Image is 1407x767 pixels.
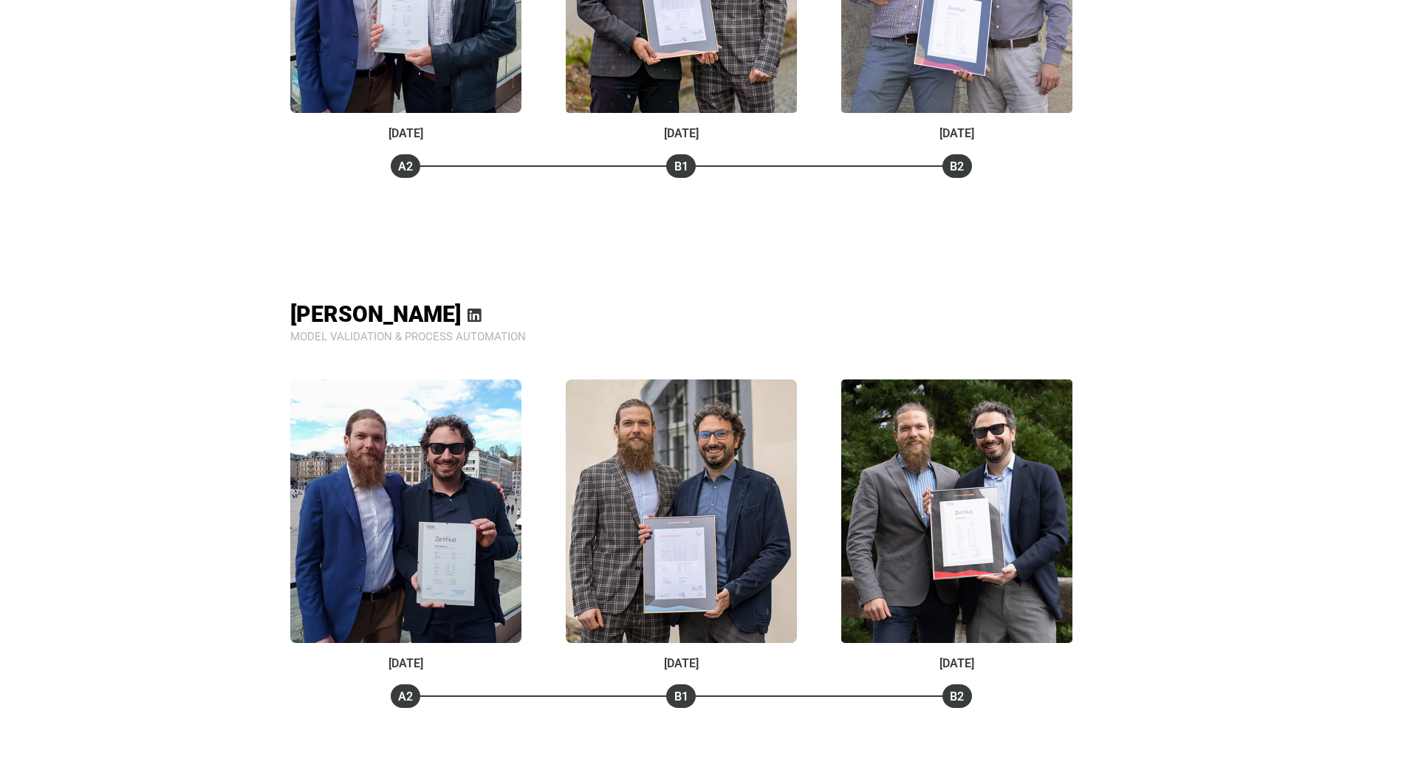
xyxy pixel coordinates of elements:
[391,684,420,708] div: A2
[290,128,521,140] h6: [DATE]
[841,658,1072,670] h6: [DATE]
[391,154,420,178] div: A2
[942,154,972,178] div: B2
[666,684,696,708] div: B1
[290,303,461,326] h3: [PERSON_NAME]
[566,658,797,670] h6: [DATE]
[566,128,797,140] h6: [DATE]
[290,331,1117,343] p: Model Validation & Process Automation
[666,154,696,178] div: B1
[290,658,521,670] h6: [DATE]
[942,684,972,708] div: B2
[841,128,1072,140] h6: [DATE]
